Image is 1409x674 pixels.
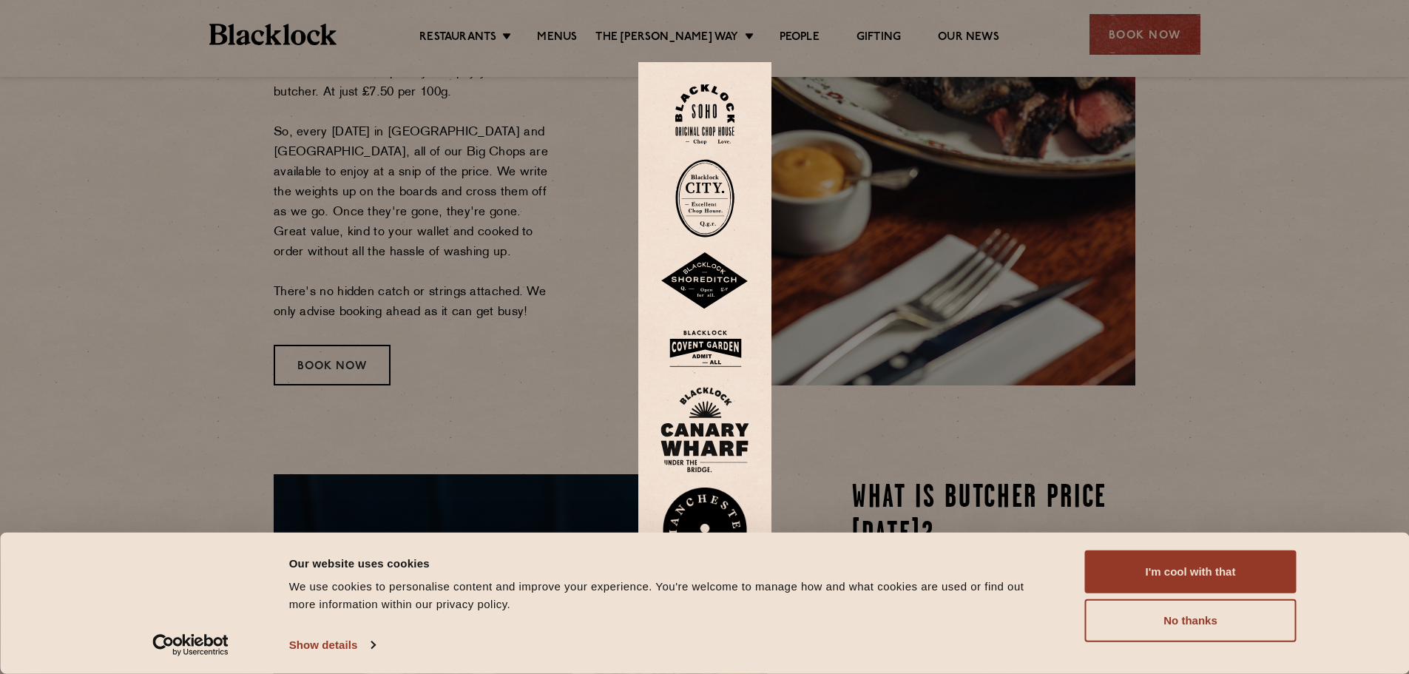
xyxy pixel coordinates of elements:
img: Shoreditch-stamp-v2-default.svg [660,252,749,310]
a: Show details [289,634,375,656]
img: City-stamp-default.svg [675,159,734,237]
div: Our website uses cookies [289,554,1052,572]
button: No thanks [1085,599,1297,642]
img: BL_Manchester_Logo-bleed.png [660,488,749,590]
a: Usercentrics Cookiebot - opens in a new window [126,634,255,656]
div: We use cookies to personalise content and improve your experience. You're welcome to manage how a... [289,578,1052,613]
img: BLA_1470_CoventGarden_Website_Solid.svg [660,325,749,373]
img: BL_CW_Logo_Website.svg [660,387,749,473]
button: I'm cool with that [1085,550,1297,593]
img: Soho-stamp-default.svg [675,84,734,144]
